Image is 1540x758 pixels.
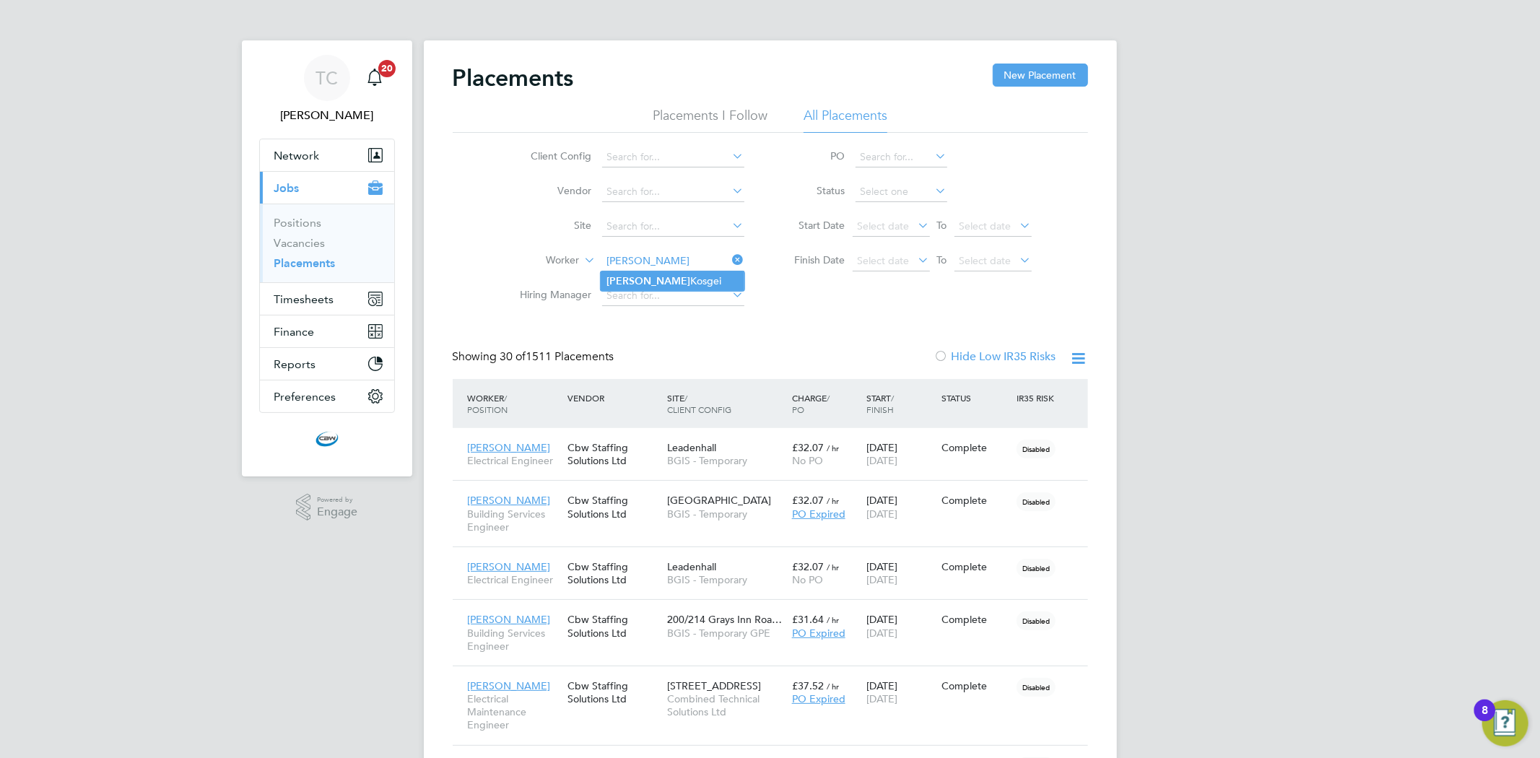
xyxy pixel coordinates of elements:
span: Combined Technical Solutions Ltd [667,692,785,718]
a: Powered byEngage [296,494,357,521]
span: Disabled [1017,559,1056,578]
div: Charge [788,385,863,422]
input: Search for... [602,147,744,167]
div: Showing [453,349,617,365]
a: [PERSON_NAME]Electrical Maintenance EngineerCbw Staffing Solutions Ltd[STREET_ADDRESS]Combined Te... [464,671,1088,684]
span: £32.07 [792,441,824,454]
label: Hiring Manager [509,288,592,301]
a: [PERSON_NAME]Electrical EngineerCbw Staffing Solutions LtdLeadenhallBGIS - Temporary£32.07 / hrNo... [464,552,1088,565]
span: £32.07 [792,560,824,573]
span: No PO [792,573,823,586]
span: £37.52 [792,679,824,692]
span: Select date [960,254,1012,267]
span: BGIS - Temporary GPE [667,627,785,640]
span: Electrical Engineer [468,573,560,586]
button: Timesheets [260,283,394,315]
span: Leadenhall [667,441,716,454]
span: / PO [792,392,830,415]
div: Worker [464,385,564,422]
div: Start [863,385,938,422]
span: [STREET_ADDRESS] [667,679,761,692]
span: Building Services Engineer [468,507,560,533]
span: 200/214 Grays Inn Roa… [667,613,782,626]
div: Complete [941,494,1009,507]
a: [PERSON_NAME]Building Services EngineerCbw Staffing Solutions Ltd200/214 Grays Inn Roa…BGIS - Tem... [464,605,1088,617]
span: Select date [858,219,910,232]
div: [DATE] [863,672,938,713]
span: [DATE] [866,454,897,467]
span: No PO [792,454,823,467]
button: Preferences [260,380,394,412]
div: IR35 Risk [1013,385,1063,411]
span: / hr [827,443,839,453]
span: £32.07 [792,494,824,507]
span: Electrical Maintenance Engineer [468,692,560,732]
span: Preferences [274,390,336,404]
a: Positions [274,216,322,230]
div: Site [664,385,788,422]
span: [DATE] [866,627,897,640]
span: / Finish [866,392,894,415]
input: Search for... [602,286,744,306]
div: Complete [941,441,1009,454]
span: [PERSON_NAME] [468,613,551,626]
a: [PERSON_NAME]Building Services EngineerCbw Staffing Solutions Ltd[GEOGRAPHIC_DATA]BGIS - Temporar... [464,486,1088,498]
span: / hr [827,562,839,572]
div: Complete [941,679,1009,692]
span: Powered by [317,494,357,506]
li: Kosgei [601,271,744,291]
a: Vacancies [274,236,326,250]
span: Tom Cheek [259,107,395,124]
span: PO Expired [792,627,845,640]
span: [DATE] [866,573,897,586]
div: Cbw Staffing Solutions Ltd [564,487,664,527]
span: BGIS - Temporary [667,573,785,586]
span: £31.64 [792,613,824,626]
span: 20 [378,60,396,77]
span: [DATE] [866,507,897,520]
label: PO [780,149,845,162]
input: Search for... [602,217,744,237]
span: Disabled [1017,492,1056,511]
a: 20 [360,55,389,101]
span: Disabled [1017,678,1056,697]
label: Status [780,184,845,197]
div: Jobs [260,204,394,282]
span: [PERSON_NAME] [468,560,551,573]
button: Open Resource Center, 8 new notifications [1482,700,1528,746]
span: PO Expired [792,507,845,520]
span: 30 of [500,349,526,364]
div: 8 [1482,710,1488,729]
button: Reports [260,348,394,380]
span: Finance [274,325,315,339]
span: To [933,251,952,269]
input: Search for... [602,251,744,271]
span: Reports [274,357,316,371]
div: [DATE] [863,606,938,646]
nav: Main navigation [242,40,412,476]
div: Cbw Staffing Solutions Ltd [564,434,664,474]
li: All Placements [804,107,887,133]
span: / hr [827,495,839,506]
span: Select date [858,254,910,267]
span: Select date [960,219,1012,232]
button: New Placement [993,64,1088,87]
button: Jobs [260,172,394,204]
span: To [933,216,952,235]
span: Disabled [1017,440,1056,458]
span: TC [316,69,338,87]
span: 1511 Placements [500,349,614,364]
div: [DATE] [863,434,938,474]
span: Network [274,149,320,162]
span: BGIS - Temporary [667,454,785,467]
div: Cbw Staffing Solutions Ltd [564,606,664,646]
span: Timesheets [274,292,334,306]
span: Electrical Engineer [468,454,560,467]
div: [DATE] [863,553,938,593]
label: Site [509,219,592,232]
div: Cbw Staffing Solutions Ltd [564,553,664,593]
span: [PERSON_NAME] [468,679,551,692]
img: cbwstaffingsolutions-logo-retina.png [316,427,339,450]
label: Hide Low IR35 Risks [934,349,1056,364]
label: Finish Date [780,253,845,266]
